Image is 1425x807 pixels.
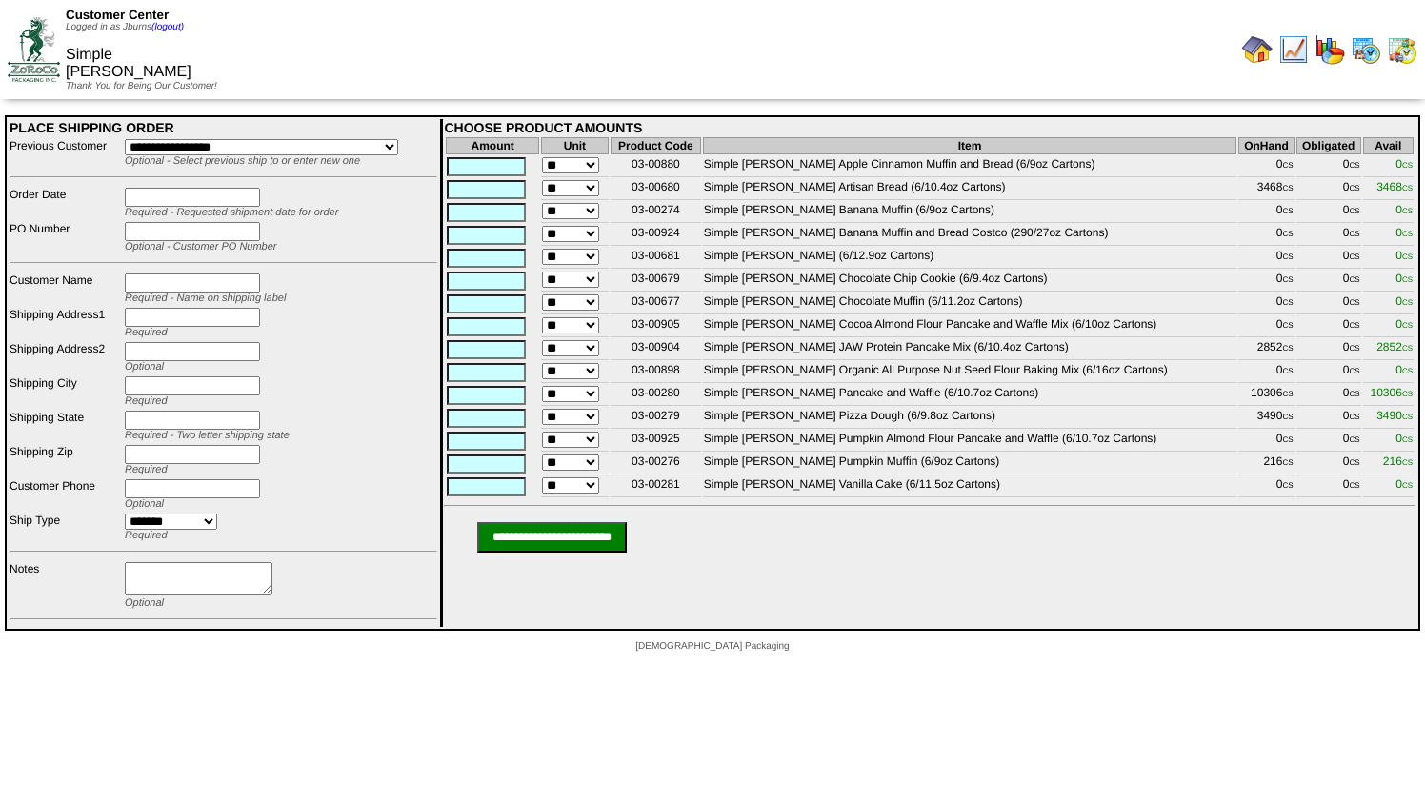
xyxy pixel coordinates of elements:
[1238,339,1294,360] td: 2852
[1350,230,1360,238] span: CS
[1282,413,1293,421] span: CS
[1363,137,1414,154] th: Avail
[703,385,1237,406] td: Simple [PERSON_NAME] Pancake and Waffle (6/10.7oz Cartons)
[1296,316,1361,337] td: 0
[703,316,1237,337] td: Simple [PERSON_NAME] Cocoa Almond Flour Pancake and Waffle Mix (6/10oz Cartons)
[1238,385,1294,406] td: 10306
[1402,298,1413,307] span: CS
[1296,293,1361,314] td: 0
[1402,275,1413,284] span: CS
[1238,225,1294,246] td: 0
[1282,481,1293,490] span: CS
[9,187,122,219] td: Order Date
[9,410,122,442] td: Shipping State
[1350,390,1360,398] span: CS
[1376,409,1413,422] span: 3490
[1238,431,1294,452] td: 0
[703,362,1237,383] td: Simple [PERSON_NAME] Organic All Purpose Nut Seed Flour Baking Mix (6/16oz Cartons)
[1282,252,1293,261] span: CS
[1350,435,1360,444] span: CS
[10,120,437,135] div: PLACE SHIPPING ORDER
[1395,226,1413,239] span: 0
[1296,248,1361,269] td: 0
[1402,413,1413,421] span: CS
[703,225,1237,246] td: Simple [PERSON_NAME] Banana Muffin and Bread Costco (290/27oz Cartons)
[1282,458,1293,467] span: CS
[1282,344,1293,353] span: CS
[1395,477,1413,491] span: 0
[125,530,168,541] span: Required
[1242,34,1273,65] img: home.gif
[1282,390,1293,398] span: CS
[1238,156,1294,177] td: 0
[611,202,701,223] td: 03-00274
[1402,435,1413,444] span: CS
[1238,202,1294,223] td: 0
[1395,157,1413,171] span: 0
[125,327,168,338] span: Required
[1371,386,1414,399] span: 10306
[125,597,164,609] span: Optional
[1296,431,1361,452] td: 0
[446,137,538,154] th: Amount
[1296,339,1361,360] td: 0
[9,375,122,408] td: Shipping City
[1350,481,1360,490] span: CS
[1238,137,1294,154] th: OnHand
[1350,207,1360,215] span: CS
[1296,156,1361,177] td: 0
[1238,408,1294,429] td: 3490
[1315,34,1345,65] img: graph.gif
[125,464,168,475] span: Required
[1395,432,1413,445] span: 0
[1395,317,1413,331] span: 0
[66,81,217,91] span: Thank You for Being Our Customer!
[1296,137,1361,154] th: Obligated
[1282,230,1293,238] span: CS
[635,641,789,652] span: [DEMOGRAPHIC_DATA] Packaging
[541,137,609,154] th: Unit
[611,293,701,314] td: 03-00677
[703,339,1237,360] td: Simple [PERSON_NAME] JAW Protein Pancake Mix (6/10.4oz Cartons)
[1282,161,1293,170] span: CS
[1402,458,1413,467] span: CS
[125,241,277,252] span: Optional - Customer PO Number
[1402,161,1413,170] span: CS
[125,361,164,373] span: Optional
[611,362,701,383] td: 03-00898
[1402,230,1413,238] span: CS
[1402,390,1413,398] span: CS
[1350,321,1360,330] span: CS
[703,156,1237,177] td: Simple [PERSON_NAME] Apple Cinnamon Muffin and Bread (6/9oz Cartons)
[1387,34,1417,65] img: calendarinout.gif
[125,207,338,218] span: Required - Requested shipment date for order
[1395,363,1413,376] span: 0
[1282,184,1293,192] span: CS
[125,155,360,167] span: Optional - Select previous ship to or enter new one
[9,513,122,542] td: Ship Type
[611,454,701,474] td: 03-00276
[66,47,191,80] span: Simple [PERSON_NAME]
[611,339,701,360] td: 03-00904
[1282,298,1293,307] span: CS
[1350,252,1360,261] span: CS
[1238,454,1294,474] td: 216
[1395,203,1413,216] span: 0
[611,248,701,269] td: 03-00681
[703,137,1237,154] th: Item
[9,341,122,373] td: Shipping Address2
[611,476,701,497] td: 03-00281
[1350,367,1360,375] span: CS
[1296,271,1361,292] td: 0
[703,293,1237,314] td: Simple [PERSON_NAME] Chocolate Muffin (6/11.2oz Cartons)
[611,137,701,154] th: Product Code
[1383,454,1413,468] span: 216
[9,272,122,305] td: Customer Name
[703,248,1237,269] td: Simple [PERSON_NAME] (6/12.9oz Cartons)
[703,408,1237,429] td: Simple [PERSON_NAME] Pizza Dough (6/9.8oz Cartons)
[9,478,122,511] td: Customer Phone
[1296,476,1361,497] td: 0
[1238,293,1294,314] td: 0
[1402,252,1413,261] span: CS
[1350,275,1360,284] span: CS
